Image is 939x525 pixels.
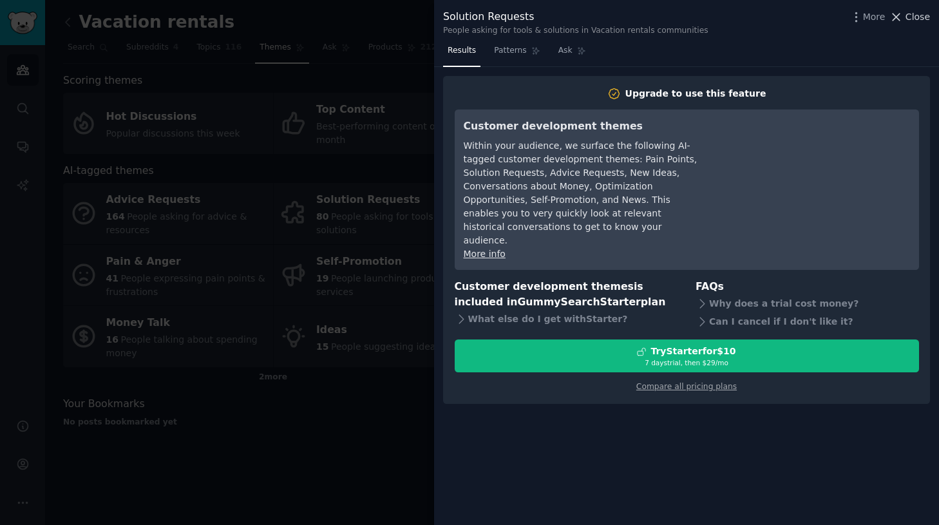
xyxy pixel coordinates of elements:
[554,41,591,67] a: Ask
[464,119,699,135] h3: Customer development themes
[650,345,735,358] div: Try Starter for $10
[717,119,910,215] iframe: YouTube video player
[455,339,919,372] button: TryStarterfor$107 daystrial, then $29/mo
[889,10,930,24] button: Close
[636,382,737,391] a: Compare all pricing plans
[455,358,918,367] div: 7 days trial, then $ 29 /mo
[443,9,708,25] div: Solution Requests
[863,10,886,24] span: More
[625,87,766,100] div: Upgrade to use this feature
[455,310,678,329] div: What else do I get with Starter ?
[517,296,640,308] span: GummySearch Starter
[443,25,708,37] div: People asking for tools & solutions in Vacation rentals communities
[696,294,919,312] div: Why does a trial cost money?
[906,10,930,24] span: Close
[443,41,480,67] a: Results
[489,41,544,67] a: Patterns
[849,10,886,24] button: More
[696,312,919,330] div: Can I cancel if I don't like it?
[455,279,678,310] h3: Customer development themes is included in plan
[494,45,526,57] span: Patterns
[558,45,573,57] span: Ask
[448,45,476,57] span: Results
[464,249,506,259] a: More info
[464,139,699,247] div: Within your audience, we surface the following AI-tagged customer development themes: Pain Points...
[696,279,919,295] h3: FAQs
